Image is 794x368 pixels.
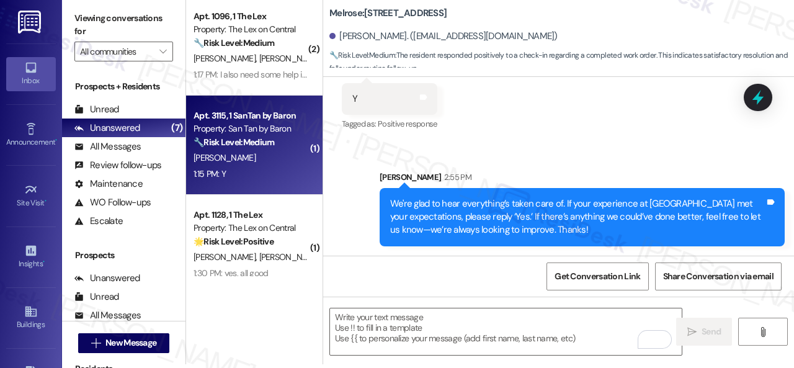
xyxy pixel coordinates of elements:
[55,136,57,145] span: •
[6,240,56,274] a: Insights •
[329,30,558,43] div: [PERSON_NAME]. ([EMAIL_ADDRESS][DOMAIN_NAME])
[194,122,308,135] div: Property: San Tan by Baron
[194,236,274,247] strong: 🌟 Risk Level: Positive
[105,336,156,349] span: New Message
[43,258,45,266] span: •
[74,140,141,153] div: All Messages
[74,290,119,303] div: Unread
[6,179,56,213] a: Site Visit •
[18,11,43,34] img: ResiDesk Logo
[194,152,256,163] span: [PERSON_NAME]
[74,177,143,191] div: Maintenance
[342,115,437,133] div: Tagged as:
[194,10,308,23] div: Apt. 1096, 1 The Lex
[194,109,308,122] div: Apt. 3115, 1 SanTan by Baron
[194,222,308,235] div: Property: The Lex on Central
[329,49,794,76] span: : The resident responded positively to a check-in regarding a completed work order. This indicate...
[676,318,732,346] button: Send
[259,53,321,64] span: [PERSON_NAME]
[194,137,274,148] strong: 🔧 Risk Level: Medium
[6,301,56,334] a: Buildings
[194,209,308,222] div: Apt. 1128, 1 The Lex
[546,263,648,290] button: Get Conversation Link
[62,249,185,262] div: Prospects
[655,263,782,290] button: Share Conversation via email
[758,327,767,337] i: 
[194,251,259,263] span: [PERSON_NAME]
[6,57,56,91] a: Inbox
[194,168,226,179] div: 1:15 PM: Y
[74,9,173,42] label: Viewing conversations for
[80,42,153,61] input: All communities
[352,92,357,105] div: Y
[194,53,259,64] span: [PERSON_NAME]
[74,196,151,209] div: WO Follow-ups
[702,325,721,338] span: Send
[91,338,100,348] i: 
[74,159,161,172] div: Review follow-ups
[194,267,269,279] div: 1:30 PM: yes, all good
[74,215,123,228] div: Escalate
[74,103,119,116] div: Unread
[62,80,185,93] div: Prospects + Residents
[380,171,785,188] div: [PERSON_NAME]
[159,47,166,56] i: 
[390,197,765,237] div: We're glad to hear everything’s taken care of. If your experience at [GEOGRAPHIC_DATA] met your e...
[329,50,395,60] strong: 🔧 Risk Level: Medium
[74,122,140,135] div: Unanswered
[168,119,185,138] div: (7)
[555,270,640,283] span: Get Conversation Link
[45,197,47,205] span: •
[329,7,447,20] b: Melrose: [STREET_ADDRESS]
[663,270,774,283] span: Share Conversation via email
[441,171,471,184] div: 2:55 PM
[378,119,437,129] span: Positive response
[78,333,170,353] button: New Message
[74,272,140,285] div: Unanswered
[194,23,308,36] div: Property: The Lex on Central
[687,327,697,337] i: 
[330,308,682,355] textarea: To enrich screen reader interactions, please activate Accessibility in Grammarly extension settings
[259,251,321,263] span: [PERSON_NAME]
[194,37,274,48] strong: 🔧 Risk Level: Medium
[74,309,141,322] div: All Messages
